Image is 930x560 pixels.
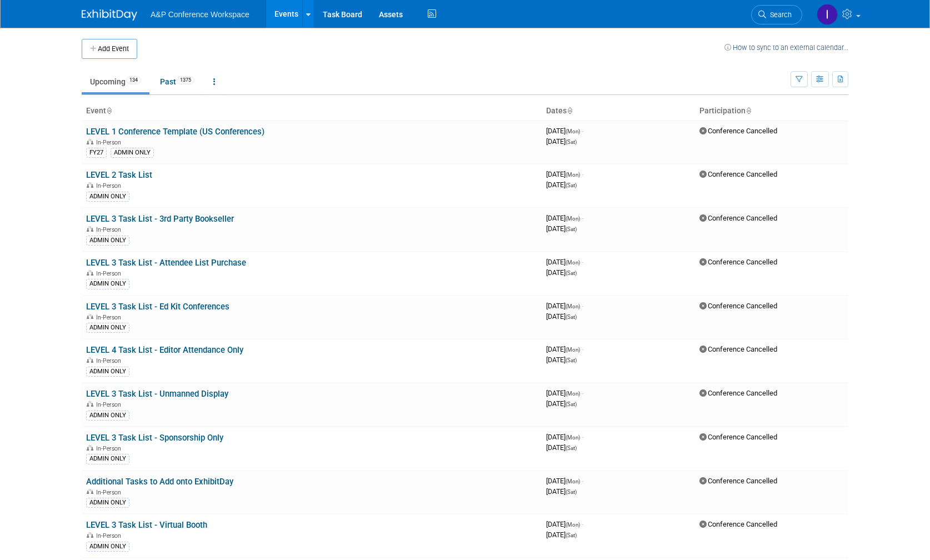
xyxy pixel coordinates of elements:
img: In-Person Event [87,139,93,144]
a: LEVEL 3 Task List - 3rd Party Bookseller [86,214,234,224]
th: Event [82,102,542,121]
span: (Sat) [566,182,577,188]
a: Past1375 [152,71,203,92]
a: LEVEL 3 Task List - Attendee List Purchase [86,258,246,268]
span: [DATE] [546,137,577,146]
span: In-Person [96,270,124,277]
span: - [582,389,583,397]
span: (Sat) [566,445,577,451]
span: (Mon) [566,347,580,353]
span: [DATE] [546,399,577,408]
a: Search [751,5,802,24]
a: LEVEL 1 Conference Template (US Conferences) [86,127,264,137]
span: (Sat) [566,226,577,232]
a: Sort by Participation Type [746,106,751,115]
span: (Mon) [566,522,580,528]
span: (Sat) [566,489,577,495]
span: [DATE] [546,531,577,539]
span: In-Person [96,445,124,452]
span: - [582,520,583,528]
span: Conference Cancelled [699,127,777,135]
span: - [582,433,583,441]
span: - [582,345,583,353]
a: LEVEL 2 Task List [86,170,152,180]
span: - [582,127,583,135]
span: In-Person [96,489,124,496]
div: FY27 [86,148,107,158]
span: [DATE] [546,170,583,178]
span: In-Person [96,182,124,189]
span: [DATE] [546,389,583,397]
span: Conference Cancelled [699,345,777,353]
span: In-Person [96,226,124,233]
div: ADMIN ONLY [86,236,129,246]
span: [DATE] [546,127,583,135]
div: ADMIN ONLY [86,454,129,464]
div: ADMIN ONLY [86,498,129,508]
span: - [582,302,583,310]
img: In-Person Event [87,182,93,188]
span: [DATE] [546,302,583,310]
span: - [582,170,583,178]
span: [DATE] [546,356,577,364]
span: Conference Cancelled [699,214,777,222]
div: ADMIN ONLY [86,323,129,333]
span: [DATE] [546,214,583,222]
span: (Sat) [566,532,577,538]
a: LEVEL 3 Task List - Unmanned Display [86,389,228,399]
span: [DATE] [546,433,583,441]
th: Dates [542,102,695,121]
span: In-Person [96,401,124,408]
span: Conference Cancelled [699,477,777,485]
span: Conference Cancelled [699,258,777,266]
img: In-Person Event [87,226,93,232]
a: LEVEL 3 Task List - Ed Kit Conferences [86,302,229,312]
span: [DATE] [546,224,577,233]
span: - [582,477,583,485]
span: [DATE] [546,520,583,528]
span: (Mon) [566,478,580,484]
span: 1375 [177,76,194,84]
span: [DATE] [546,487,577,496]
a: LEVEL 4 Task List - Editor Attendance Only [86,345,243,355]
img: In-Person Event [87,270,93,276]
span: [DATE] [546,181,577,189]
a: How to sync to an external calendar... [724,43,848,52]
span: Conference Cancelled [699,389,777,397]
span: Search [766,11,792,19]
span: [DATE] [546,312,577,321]
span: In-Person [96,532,124,539]
img: In-Person Event [87,489,93,494]
a: LEVEL 3 Task List - Sponsorship Only [86,433,223,443]
a: Upcoming134 [82,71,149,92]
span: In-Person [96,314,124,321]
a: LEVEL 3 Task List - Virtual Booth [86,520,207,530]
div: ADMIN ONLY [86,542,129,552]
span: [DATE] [546,258,583,266]
img: Ira Sumarno [817,4,838,25]
span: [DATE] [546,443,577,452]
img: ExhibitDay [82,9,137,21]
span: [DATE] [546,345,583,353]
span: (Sat) [566,270,577,276]
div: ADMIN ONLY [86,367,129,377]
img: In-Person Event [87,357,93,363]
span: - [582,214,583,222]
div: ADMIN ONLY [86,411,129,421]
a: Sort by Start Date [567,106,572,115]
span: - [582,258,583,266]
span: (Mon) [566,303,580,309]
span: (Sat) [566,401,577,407]
div: ADMIN ONLY [86,279,129,289]
a: Additional Tasks to Add onto ExhibitDay [86,477,233,487]
button: Add Event [82,39,137,59]
span: In-Person [96,357,124,364]
span: (Mon) [566,434,580,441]
span: (Mon) [566,216,580,222]
span: (Sat) [566,139,577,145]
span: Conference Cancelled [699,433,777,441]
span: (Sat) [566,314,577,320]
img: In-Person Event [87,401,93,407]
span: Conference Cancelled [699,302,777,310]
span: [DATE] [546,477,583,485]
